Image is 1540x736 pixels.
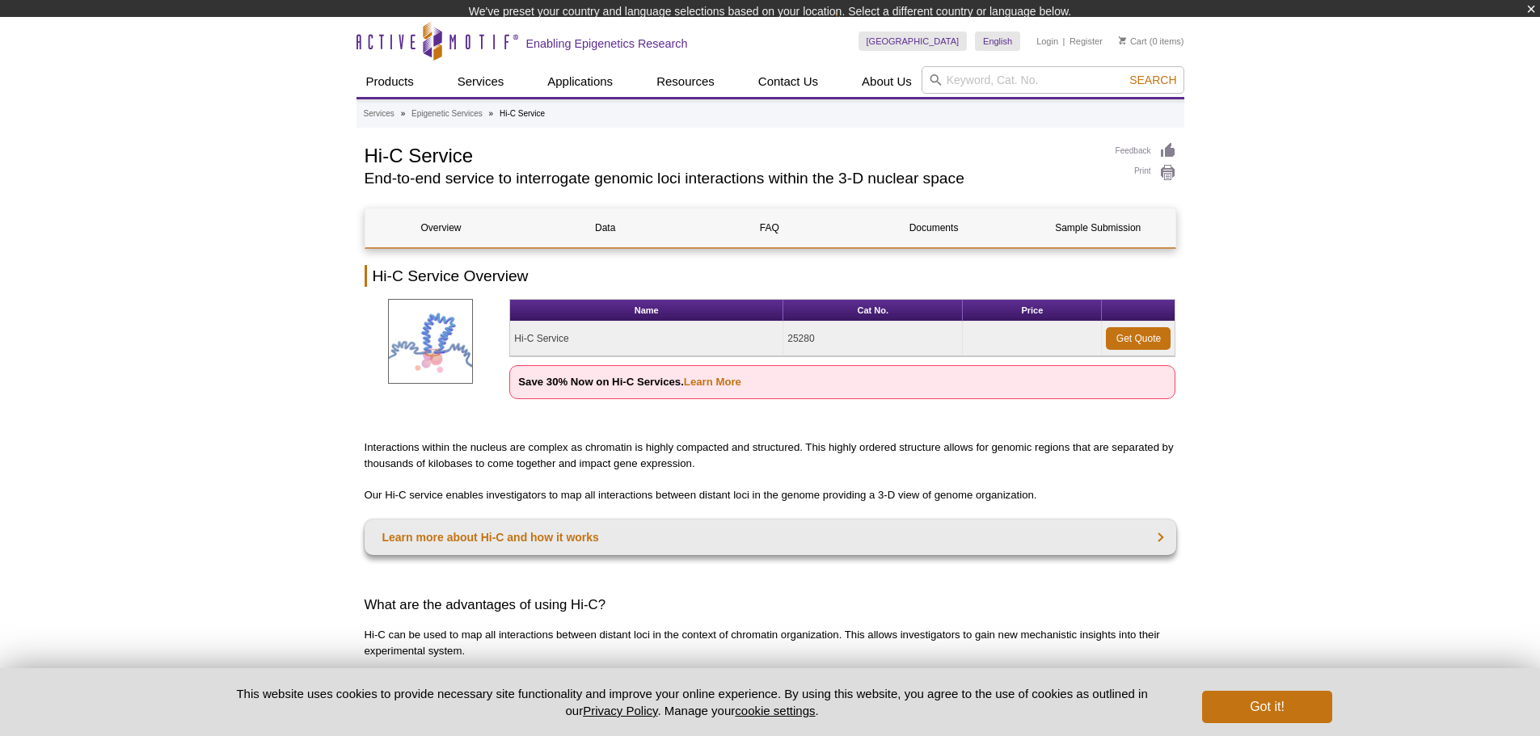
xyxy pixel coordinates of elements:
[1124,73,1181,87] button: Search
[1063,32,1065,51] li: |
[852,66,922,97] a: About Us
[1022,208,1174,247] a: Sample Submission
[684,376,741,388] a: Learn More
[1036,36,1058,47] a: Login
[749,66,828,97] a: Contact Us
[411,107,483,121] a: Epigenetic Services
[963,300,1102,322] th: Price
[365,487,1176,503] p: Our Hi-C service enables investigators to map all interactions between distant loci in the genome...
[1106,327,1171,350] a: Get Quote
[489,109,494,118] li: »
[735,704,815,717] button: cookie settings
[526,36,688,51] h2: Enabling Epigenetics Research
[1119,36,1147,47] a: Cart
[694,208,846,247] a: FAQ
[518,376,741,388] strong: Save 30% Now on Hi-C Services.
[365,519,1176,555] a: Learn more about Hi-C and how it works
[1119,36,1126,44] img: Your Cart
[364,107,394,121] a: Services
[975,32,1020,51] a: English
[647,66,724,97] a: Resources
[530,208,681,247] a: Data
[1129,74,1176,86] span: Search
[209,685,1176,719] p: This website uses cookies to provide necessary site functionality and improve your online experie...
[922,66,1184,94] input: Keyword, Cat. No.
[783,322,963,356] td: 25280
[583,704,657,717] a: Privacy Policy
[365,171,1099,186] h2: End-to-end service to interrogate genomic loci interactions within the 3-D nuclear space​
[500,109,545,118] li: Hi-C Service
[538,66,622,97] a: Applications
[388,299,473,384] img: Hi-C Service
[357,66,424,97] a: Products
[510,322,783,356] td: Hi-C Service
[510,300,783,322] th: Name
[448,66,514,97] a: Services
[835,12,878,50] img: Change Here
[365,627,1176,659] p: Hi-C can be used to map all interactions between distant loci in the context of chromatin organiz...
[1116,142,1176,160] a: Feedback
[365,439,1176,472] p: Interactions within the nucleus are complex as chromatin is highly compacted and structured. This...
[365,265,1176,287] h2: Hi-C Service Overview
[858,208,1010,247] a: Documents
[1119,32,1184,51] li: (0 items)
[401,109,406,118] li: »
[365,142,1099,166] h1: Hi-C Service
[783,300,963,322] th: Cat No.
[859,32,968,51] a: [GEOGRAPHIC_DATA]
[1116,164,1176,182] a: Print
[365,208,517,247] a: Overview
[365,595,1176,615] h3: What are the advantages of using Hi-C?
[1202,691,1331,723] button: Got it!
[1070,36,1103,47] a: Register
